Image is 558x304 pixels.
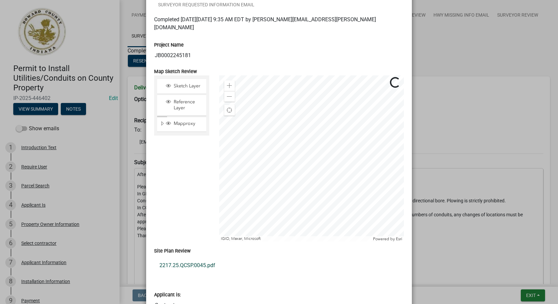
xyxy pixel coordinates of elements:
[396,237,402,241] a: Esri
[224,91,235,102] div: Zoom out
[154,249,191,253] label: Site Plan Review
[371,236,404,242] div: Powered by
[157,95,206,115] li: Reference Layer
[154,257,404,273] a: 2217.25.QCSP.0045.pdf
[165,83,204,90] div: Sketch Layer
[157,79,206,94] li: Sketch Layer
[157,117,206,132] li: Mapproxy
[165,121,204,127] div: Mapproxy
[172,83,204,89] span: Sketch Layer
[154,43,184,48] label: Project Name
[160,121,165,128] span: Expand
[154,293,181,297] label: Applicant is:
[224,105,235,116] div: Find my location
[156,77,207,134] ul: Layer List
[172,121,204,127] span: Mapproxy
[154,69,197,74] label: Map Sketch Review
[219,236,372,242] div: IGIO, Maxar, Microsoft
[224,80,235,91] div: Zoom in
[172,99,204,111] span: Reference Layer
[165,99,204,111] div: Reference Layer
[154,16,376,31] span: Completed [DATE][DATE] 9:35 AM EDT by [PERSON_NAME][EMAIL_ADDRESS][PERSON_NAME][DOMAIN_NAME]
